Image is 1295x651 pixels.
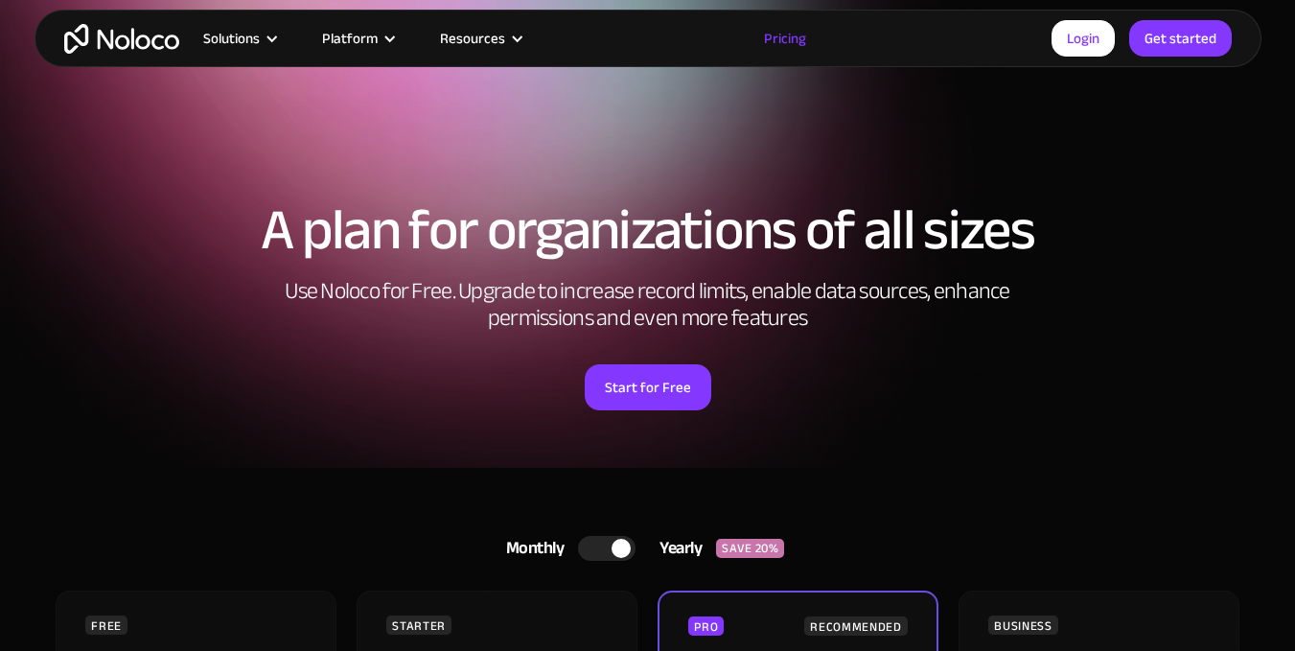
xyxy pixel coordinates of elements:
[636,534,716,563] div: Yearly
[322,26,378,51] div: Platform
[1129,20,1232,57] a: Get started
[1052,20,1115,57] a: Login
[64,24,179,54] a: home
[179,26,298,51] div: Solutions
[265,278,1031,332] h2: Use Noloco for Free. Upgrade to increase record limits, enable data sources, enhance permissions ...
[482,534,579,563] div: Monthly
[416,26,543,51] div: Resources
[740,26,830,51] a: Pricing
[386,616,451,635] div: STARTER
[716,539,784,558] div: SAVE 20%
[203,26,260,51] div: Solutions
[988,616,1057,635] div: BUSINESS
[440,26,505,51] div: Resources
[85,616,127,635] div: FREE
[804,616,907,636] div: RECOMMENDED
[585,364,711,410] a: Start for Free
[688,616,724,636] div: PRO
[298,26,416,51] div: Platform
[54,201,1242,259] h1: A plan for organizations of all sizes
